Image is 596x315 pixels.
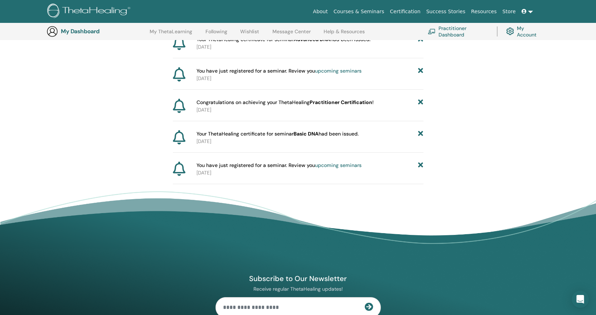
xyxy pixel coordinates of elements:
p: [DATE] [197,106,423,114]
p: [DATE] [197,43,423,51]
a: upcoming seminars [315,68,362,74]
b: Advanced DNA [294,36,330,43]
img: generic-user-icon.jpg [47,26,58,37]
a: Certification [387,5,423,18]
img: logo.png [47,4,133,20]
b: Practitioner Certification [310,99,372,105]
h3: My Dashboard [61,28,132,35]
a: Following [205,29,227,40]
span: You have just registered for a seminar. Review you [197,67,362,75]
span: Your ThetaHealing certificate for seminar had been issued. [197,130,359,138]
span: You have just registered for a seminar. Review you [197,162,362,169]
div: Open Intercom Messenger [572,291,589,308]
a: My Account [506,24,542,39]
a: Store [500,5,519,18]
a: Practitioner Dashboard [428,24,488,39]
img: cog.svg [506,26,514,37]
a: Message Center [272,29,311,40]
a: About [310,5,330,18]
p: [DATE] [197,75,423,82]
img: chalkboard-teacher.svg [428,29,436,34]
p: [DATE] [197,138,423,145]
b: Basic DNA [294,131,319,137]
p: Receive regular ThetaHealing updates! [215,286,381,292]
h4: Subscribe to Our Newsletter [215,274,381,283]
a: Resources [468,5,500,18]
a: My ThetaLearning [150,29,192,40]
a: Wishlist [240,29,259,40]
a: upcoming seminars [315,162,362,168]
a: Success Stories [423,5,468,18]
a: Help & Resources [324,29,365,40]
p: [DATE] [197,169,423,177]
span: Congratulations on achieving your ThetaHealing ! [197,99,374,106]
a: Courses & Seminars [331,5,387,18]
